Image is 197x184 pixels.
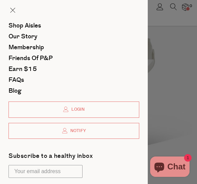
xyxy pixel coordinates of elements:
a: Membership [8,44,139,51]
a: Login [8,102,139,118]
label: Subscribe to a healthy inbox [8,153,93,162]
span: FAQs [8,76,24,85]
span: Notify [69,128,86,134]
a: FAQs [8,77,139,83]
span: Friends of P&P [8,54,53,63]
input: Your email address [8,165,83,178]
a: Friends of P&P [8,55,139,61]
a: Notify [8,123,139,139]
a: Shop Aisles [8,23,139,29]
a: Blog [8,88,139,94]
a: Earn $15 [8,66,139,72]
a: Our Story [8,34,139,40]
inbox-online-store-chat: Shopify online store chat [148,157,192,179]
span: Shop Aisles [8,21,41,30]
span: Blog [8,87,21,95]
span: Earn $15 [8,65,37,74]
span: Membership [8,43,44,52]
span: Our Story [8,32,37,41]
span: Login [70,107,85,112]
